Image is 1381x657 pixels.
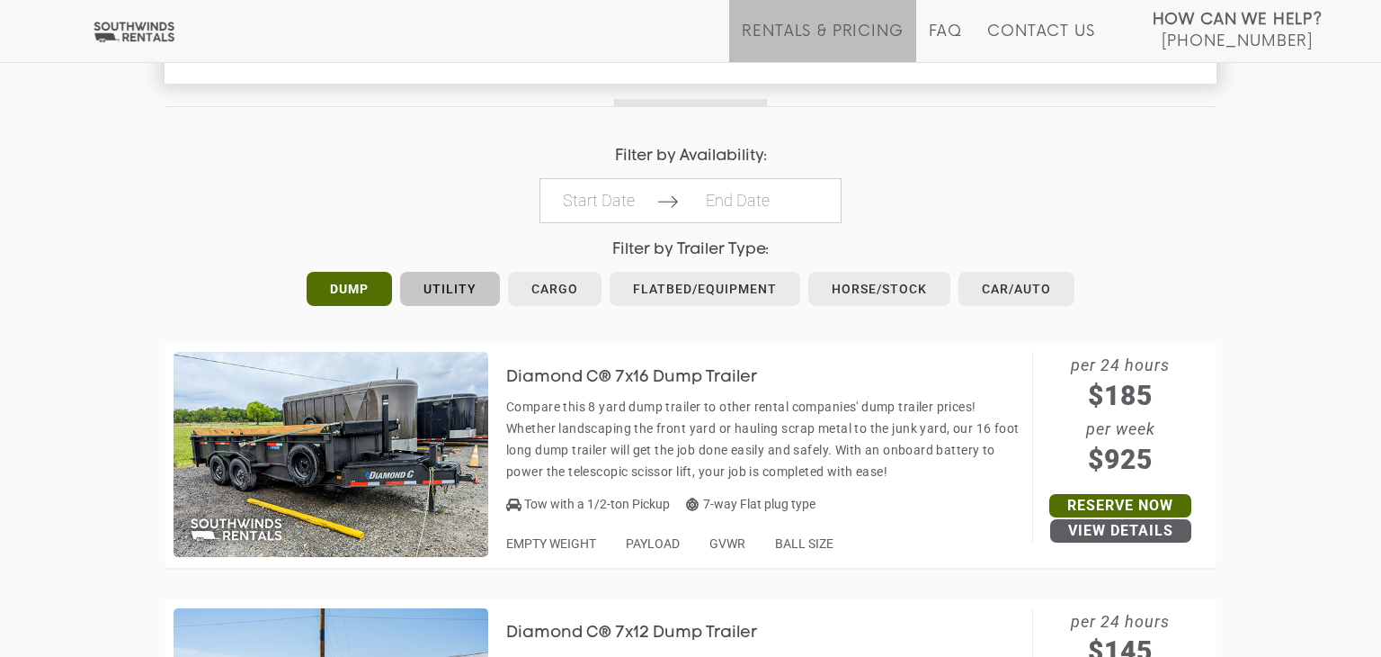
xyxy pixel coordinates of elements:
h4: Filter by Availability: [165,148,1216,165]
a: Reserve Now [1049,494,1191,517]
span: [PHONE_NUMBER] [1162,32,1313,50]
span: EMPTY WEIGHT [506,536,596,551]
a: How Can We Help? [PHONE_NUMBER] [1153,9,1323,49]
strong: How Can We Help? [1153,11,1323,29]
span: $925 [1033,439,1207,480]
span: per 24 hours per week [1033,352,1207,480]
a: Car/Auto [958,272,1074,306]
a: Rentals & Pricing [742,22,903,62]
p: Compare this 8 yard dump trailer to other rental companies' dump trailer prices! Whether landscap... [506,396,1023,482]
a: FAQ [929,22,963,62]
a: Diamond C® 7x16 Dump Trailer [506,369,785,383]
a: Flatbed/Equipment [610,272,800,306]
a: Diamond C® 7x12 Dump Trailer [506,625,785,640]
span: Tow with a 1/2-ton Pickup [524,497,670,511]
h3: Diamond C® 7x16 Dump Trailer [506,369,785,387]
h3: Diamond C® 7x12 Dump Trailer [506,625,785,643]
a: Cargo [508,272,601,306]
a: Dump [307,272,392,306]
span: BALL SIZE [775,536,833,551]
a: Horse/Stock [808,272,950,306]
span: PAYLOAD [626,536,680,551]
h4: Filter by Trailer Type: [165,241,1216,258]
span: 7-way Flat plug type [686,497,815,511]
img: SW061 - Diamond C 7x16 Dump Trailer [174,352,488,557]
span: GVWR [709,536,745,551]
a: Contact Us [987,22,1094,62]
a: Utility [400,272,500,306]
span: $185 [1033,375,1207,416]
img: Southwinds Rentals Logo [90,21,178,43]
a: View Details [1050,519,1191,543]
